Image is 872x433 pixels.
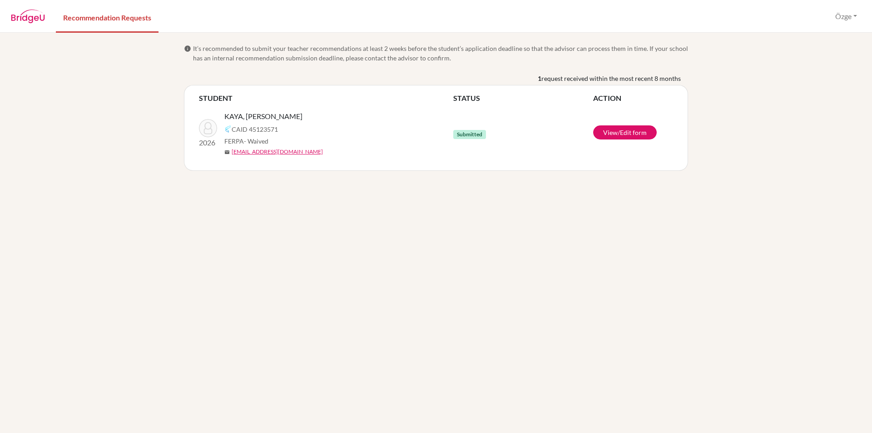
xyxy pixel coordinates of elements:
[453,93,593,104] th: STATUS
[199,119,217,137] img: KAYA, Melike Rana
[184,45,191,52] span: info
[199,93,453,104] th: STUDENT
[538,74,541,83] b: 1
[593,93,673,104] th: ACTION
[193,44,688,63] span: It’s recommended to submit your teacher recommendations at least 2 weeks before the student’s app...
[593,125,657,139] a: View/Edit form
[232,148,323,156] a: [EMAIL_ADDRESS][DOMAIN_NAME]
[541,74,681,83] span: request received within the most recent 8 months
[232,124,278,134] span: CAID 45123571
[199,137,217,148] p: 2026
[244,137,268,145] span: - Waived
[224,136,268,146] span: FERPA
[831,8,861,25] button: Özge
[11,10,45,23] img: BridgeU logo
[224,111,302,122] span: KAYA, [PERSON_NAME]
[224,125,232,133] img: Common App logo
[453,130,486,139] span: Submitted
[56,1,159,33] a: Recommendation Requests
[224,149,230,155] span: mail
